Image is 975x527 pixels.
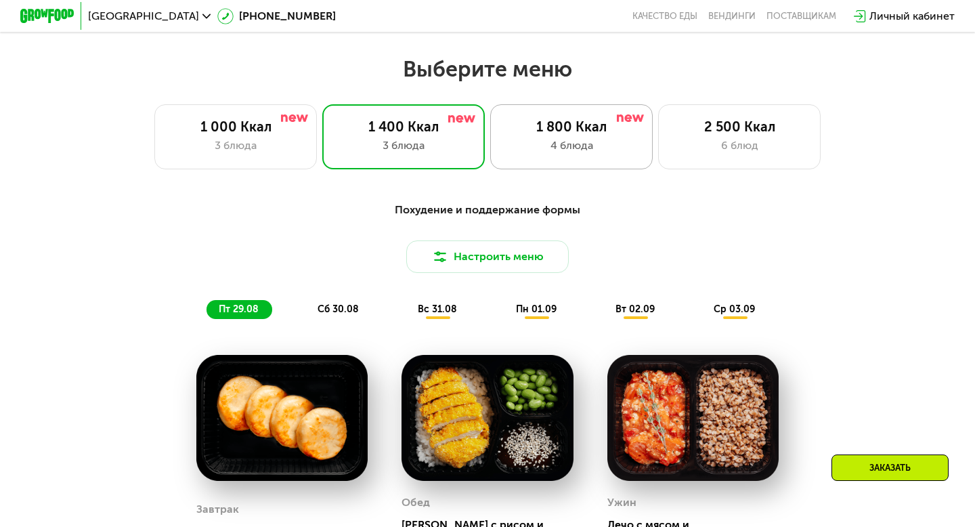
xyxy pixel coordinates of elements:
[516,303,557,315] span: пн 01.09
[337,138,471,154] div: 3 блюда
[88,11,199,22] span: [GEOGRAPHIC_DATA]
[217,8,336,24] a: [PHONE_NUMBER]
[337,119,471,135] div: 1 400 Ккал
[708,11,756,22] a: Вендинги
[869,8,955,24] div: Личный кабинет
[831,455,949,481] div: Заказать
[672,138,806,154] div: 6 блюд
[672,119,806,135] div: 2 500 Ккал
[169,119,303,135] div: 1 000 Ккал
[402,492,430,513] div: Обед
[607,492,636,513] div: Ужин
[615,303,655,315] span: вт 02.09
[43,56,932,83] h2: Выберите меню
[766,11,836,22] div: поставщикам
[418,303,457,315] span: вс 31.08
[406,240,569,273] button: Настроить меню
[169,138,303,154] div: 3 блюда
[504,119,638,135] div: 1 800 Ккал
[219,303,259,315] span: пт 29.08
[196,499,239,520] div: Завтрак
[87,202,888,219] div: Похудение и поддержание формы
[714,303,755,315] span: ср 03.09
[632,11,697,22] a: Качество еды
[504,138,638,154] div: 4 блюда
[318,303,359,315] span: сб 30.08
